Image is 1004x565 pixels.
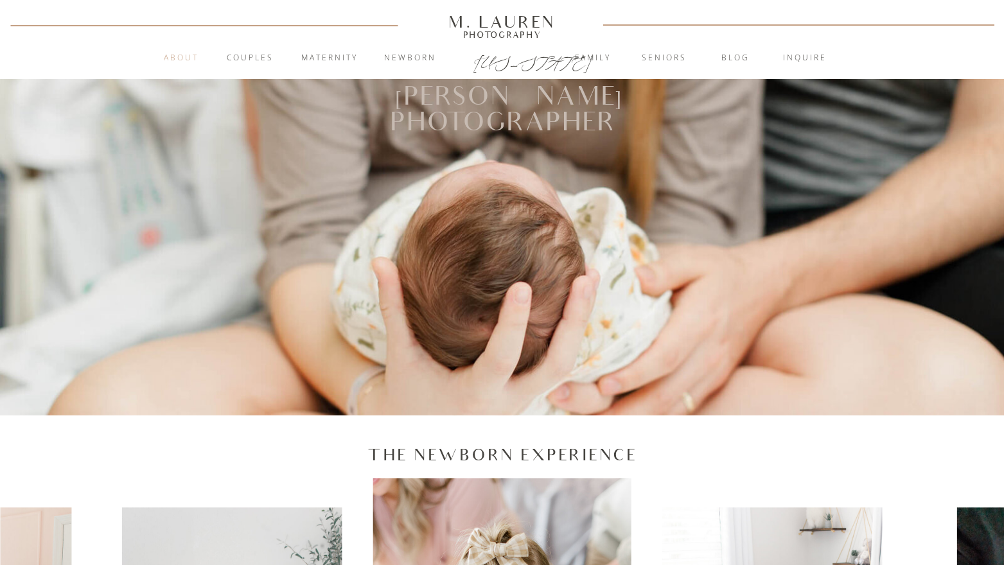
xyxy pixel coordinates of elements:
a: About [157,52,206,65]
a: Newborn [376,52,445,65]
a: Maternity [295,52,364,65]
a: M. Lauren [410,15,594,29]
a: blog [701,52,770,65]
div: The Newborn experience [315,444,689,466]
a: Seniors [630,52,699,65]
a: Photography [443,31,561,38]
a: [US_STATE] [473,53,532,68]
a: inquire [770,52,840,65]
a: Couples [216,52,285,65]
a: Family [558,52,628,65]
h1: [PERSON_NAME] photographer [317,84,689,137]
